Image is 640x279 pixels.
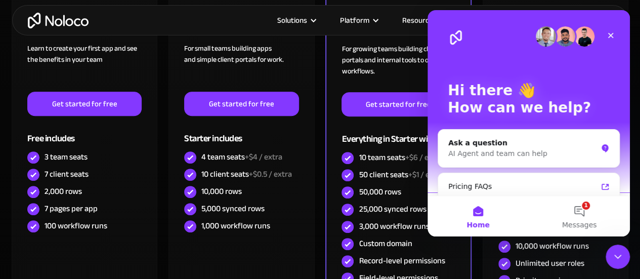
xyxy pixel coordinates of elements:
div: Custom domain [359,238,412,249]
div: 50 client seats [359,169,443,180]
div: 50,000 rows [359,186,401,197]
div: Resources [402,14,437,27]
div: Resources [390,14,457,27]
span: +$0.5 / extra [249,167,292,182]
div: 4 team seats [201,151,282,163]
div: 3,000 workflow runs [359,221,429,232]
div: 10,000 rows [201,186,242,197]
span: +$6 / extra [405,150,442,165]
span: +$1 / extra [408,167,443,182]
iframe: To enrich screen reader interactions, please activate Accessibility in Grammarly extension settings [606,245,630,269]
div: 10 team seats [359,152,442,163]
div: Unlimited user roles [516,258,584,269]
span: +$4 / extra [245,149,282,165]
div: 7 client seats [45,169,89,180]
div: 1,000 workflow runs [201,220,270,231]
a: Get started for free [342,92,455,116]
div: 25,000 synced rows [359,204,426,215]
div: Everything in Starter with [342,116,455,149]
div: Solutions [265,14,327,27]
a: Get started for free [27,92,142,116]
div: For growing teams building client portals and internal tools to optimize workflows. [342,44,455,92]
div: Solutions [277,14,307,27]
iframe: Intercom live chat [428,10,630,236]
div: Free includes [27,116,142,149]
div: 10 client seats [201,169,292,180]
div: 2,000 rows [45,186,82,197]
div: 7 pages per app [45,203,98,214]
div: Learn to create your first app and see the benefits in your team ‍ [27,43,142,92]
div: 100 workflow runs [45,220,107,231]
div: 5,000 synced rows [201,203,265,214]
div: Starter includes [184,116,298,149]
a: home [28,13,89,28]
div: 3 team seats [45,151,88,163]
div: For small teams building apps and simple client portals for work. ‍ [184,43,298,92]
div: Platform [327,14,390,27]
div: 10,000 workflow runs [516,241,589,252]
div: Platform [340,14,369,27]
a: Get started for free [184,92,298,116]
div: Record-level permissions [359,255,445,266]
